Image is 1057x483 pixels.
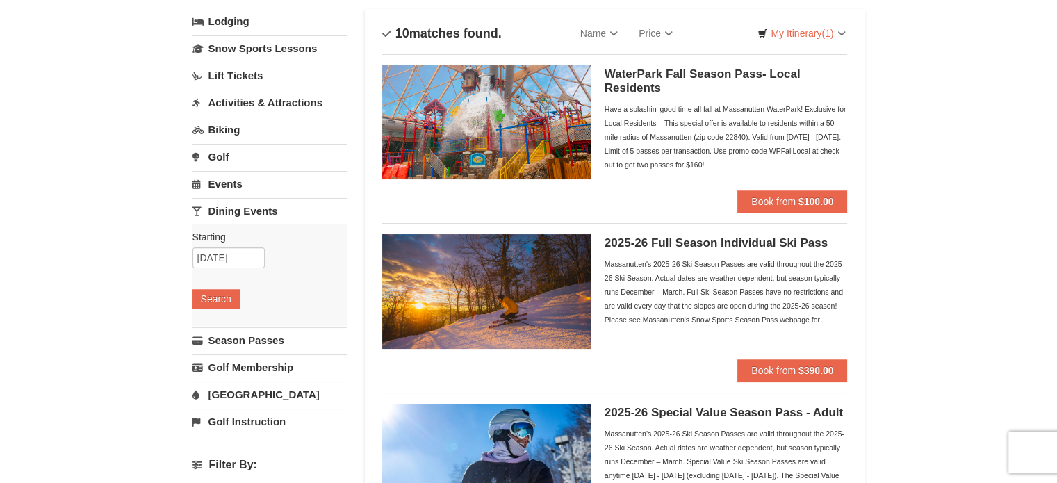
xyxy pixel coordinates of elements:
[751,365,796,376] span: Book from
[192,409,347,434] a: Golf Instruction
[192,144,347,170] a: Golf
[192,63,347,88] a: Lift Tickets
[192,90,347,115] a: Activities & Attractions
[192,171,347,197] a: Events
[192,327,347,353] a: Season Passes
[382,65,591,179] img: 6619937-212-8c750e5f.jpg
[192,289,240,309] button: Search
[395,26,409,40] span: 10
[192,35,347,61] a: Snow Sports Lessons
[798,365,834,376] strong: $390.00
[821,28,833,39] span: (1)
[192,198,347,224] a: Dining Events
[192,117,347,142] a: Biking
[382,26,502,40] h4: matches found.
[737,359,847,382] button: Book from $390.00
[605,236,848,250] h5: 2025-26 Full Season Individual Ski Pass
[605,257,848,327] div: Massanutten's 2025-26 Ski Season Passes are valid throughout the 2025-26 Ski Season. Actual dates...
[798,196,834,207] strong: $100.00
[748,23,854,44] a: My Itinerary(1)
[382,234,591,348] img: 6619937-208-2295c65e.jpg
[192,230,337,244] label: Starting
[605,102,848,172] div: Have a splashin' good time all fall at Massanutten WaterPark! Exclusive for Local Residents – Thi...
[737,190,847,213] button: Book from $100.00
[192,9,347,34] a: Lodging
[192,382,347,407] a: [GEOGRAPHIC_DATA]
[605,406,848,420] h5: 2025-26 Special Value Season Pass - Adult
[605,67,848,95] h5: WaterPark Fall Season Pass- Local Residents
[570,19,628,47] a: Name
[192,354,347,380] a: Golf Membership
[751,196,796,207] span: Book from
[628,19,683,47] a: Price
[192,459,347,471] h4: Filter By:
